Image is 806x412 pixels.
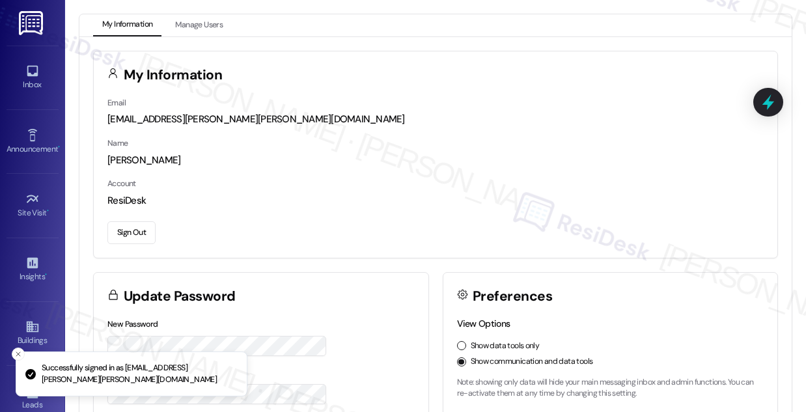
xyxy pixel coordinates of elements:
label: Name [107,138,128,148]
label: Email [107,98,126,108]
div: [PERSON_NAME] [107,154,764,167]
button: Manage Users [166,14,232,36]
div: ResiDesk [107,194,764,208]
div: [EMAIL_ADDRESS][PERSON_NAME][PERSON_NAME][DOMAIN_NAME] [107,113,764,126]
label: Show data tools only [471,340,540,352]
p: Successfully signed in as [EMAIL_ADDRESS][PERSON_NAME][PERSON_NAME][DOMAIN_NAME] [42,363,236,385]
label: New Password [107,319,158,329]
h3: Update Password [124,290,236,303]
span: • [47,206,49,215]
label: Show communication and data tools [471,356,593,368]
label: Account [107,178,136,189]
img: ResiDesk Logo [19,11,46,35]
span: • [45,270,47,279]
a: Buildings [7,316,59,351]
label: View Options [457,318,510,329]
a: Site Visit • [7,188,59,223]
button: My Information [93,14,161,36]
h3: Preferences [473,290,552,303]
button: Close toast [12,348,25,361]
button: Sign Out [107,221,156,244]
span: • [58,143,60,152]
p: Note: showing only data will hide your main messaging inbox and admin functions. You can re-activ... [457,377,764,400]
a: Inbox [7,60,59,95]
h3: My Information [124,68,223,82]
a: Insights • [7,252,59,287]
